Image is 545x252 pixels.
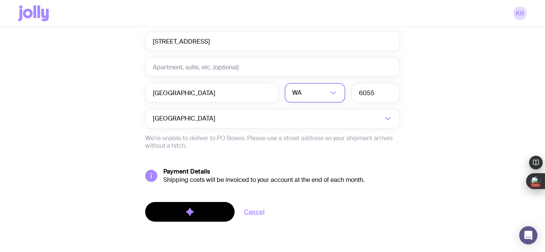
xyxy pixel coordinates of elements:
div: Shipping costs will be invoiced to your account at the end of each month. [163,176,400,184]
input: Suburb [145,83,279,103]
a: Cancel [244,207,265,216]
input: Postcode [351,83,400,103]
input: Search for option [303,83,328,103]
div: Search for option [145,109,400,128]
span: WA [292,83,303,103]
span: [GEOGRAPHIC_DATA] [153,109,217,128]
div: Open Intercom Messenger [519,226,537,244]
h5: Payment Details [163,168,400,175]
p: We’re unable to deliver to PO Boxes. Please use a street address so your shipment arrives without... [145,135,400,150]
input: Apartment, suite, etc. (optional) [145,57,400,77]
input: Search for option [217,109,382,128]
input: Street Address [145,31,400,51]
a: KR [513,6,527,20]
div: Search for option [285,83,345,103]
